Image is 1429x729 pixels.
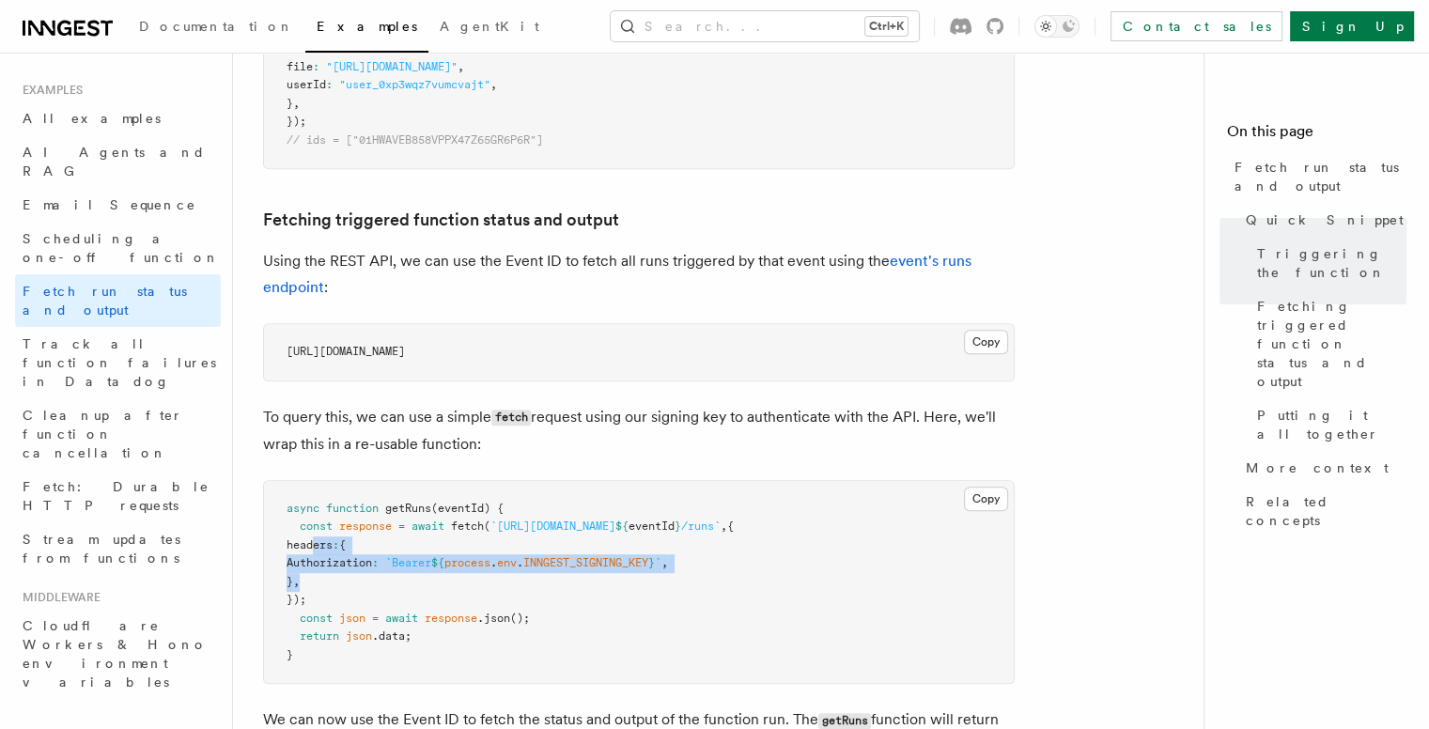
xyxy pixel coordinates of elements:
[372,556,379,569] span: :
[425,612,477,625] span: response
[385,556,431,569] span: `Bearer
[293,575,300,588] span: ,
[385,502,431,515] span: getRuns
[263,207,619,233] a: Fetching triggered function status and output
[287,556,372,569] span: Authorization
[451,520,484,533] span: fetch
[287,115,306,128] span: });
[287,345,405,358] span: [URL][DOMAIN_NAME]
[431,556,444,569] span: ${
[339,78,490,91] span: "user_0xp3wqz7vumcvajt"
[1246,492,1406,530] span: Related concepts
[287,538,333,551] span: headers
[287,78,326,91] span: userId
[484,520,490,533] span: (
[1250,289,1406,398] a: Fetching triggered function status and output
[1238,203,1406,237] a: Quick Snippet
[1246,210,1404,229] span: Quick Snippet
[1227,120,1406,150] h4: On this page
[1227,150,1406,203] a: Fetch run status and output
[648,556,655,569] span: }
[23,145,206,178] span: AI Agents and RAG
[440,19,539,34] span: AgentKit
[23,111,161,126] span: All examples
[287,575,293,588] span: }
[681,520,721,533] span: /runs`
[1257,406,1406,443] span: Putting it all together
[287,97,293,110] span: }
[497,556,517,569] span: env
[333,538,339,551] span: :
[477,612,510,625] span: .json
[517,556,523,569] span: .
[510,612,530,625] span: ();
[490,556,497,569] span: .
[15,398,221,470] a: Cleanup after function cancellation
[15,101,221,135] a: All examples
[15,522,221,575] a: Stream updates from functions
[431,502,504,515] span: (eventId) {
[287,593,306,606] span: });
[287,60,313,73] span: file
[326,78,333,91] span: :
[523,556,648,569] span: INNGEST_SIGNING_KEY
[23,197,196,212] span: Email Sequence
[661,556,668,569] span: ,
[865,17,908,36] kbd: Ctrl+K
[964,487,1008,511] button: Copy
[287,502,319,515] span: async
[490,78,497,91] span: ,
[615,520,629,533] span: ${
[675,520,681,533] span: }
[655,556,661,569] span: `
[23,231,220,265] span: Scheduling a one-off function
[23,284,187,318] span: Fetch run status and output
[23,408,183,460] span: Cleanup after function cancellation
[15,609,221,699] a: Cloudflare Workers & Hono environment variables
[1290,11,1414,41] a: Sign Up
[818,713,871,729] code: getRuns
[326,60,458,73] span: "[URL][DOMAIN_NAME]"
[263,404,1015,458] p: To query this, we can use a simple request using our signing key to authenticate with the API. He...
[300,629,339,643] span: return
[1111,11,1282,41] a: Contact sales
[287,133,543,147] span: // ids = ["01HWAVEB858VPPX47Z65GR6P6R"]
[1034,15,1080,38] button: Toggle dark mode
[15,222,221,274] a: Scheduling a one-off function
[721,520,727,533] span: ,
[139,19,294,34] span: Documentation
[629,520,675,533] span: eventId
[300,520,333,533] span: const
[313,60,319,73] span: :
[326,502,379,515] span: function
[293,97,300,110] span: ,
[339,538,346,551] span: {
[305,6,428,53] a: Examples
[385,612,418,625] span: await
[372,629,412,643] span: .data;
[317,19,417,34] span: Examples
[444,556,490,569] span: process
[15,470,221,522] a: Fetch: Durable HTTP requests
[1257,297,1406,391] span: Fetching triggered function status and output
[491,410,531,426] code: fetch
[15,135,221,188] a: AI Agents and RAG
[372,612,379,625] span: =
[15,590,101,605] span: Middleware
[15,188,221,222] a: Email Sequence
[1238,451,1406,485] a: More context
[346,629,372,643] span: json
[1257,244,1406,282] span: Triggering the function
[23,479,210,513] span: Fetch: Durable HTTP requests
[398,520,405,533] span: =
[15,274,221,327] a: Fetch run status and output
[727,520,734,533] span: {
[1246,458,1389,477] span: More context
[412,520,444,533] span: await
[428,6,551,51] a: AgentKit
[458,60,464,73] span: ,
[15,83,83,98] span: Examples
[1250,398,1406,451] a: Putting it all together
[339,612,365,625] span: json
[23,532,180,566] span: Stream updates from functions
